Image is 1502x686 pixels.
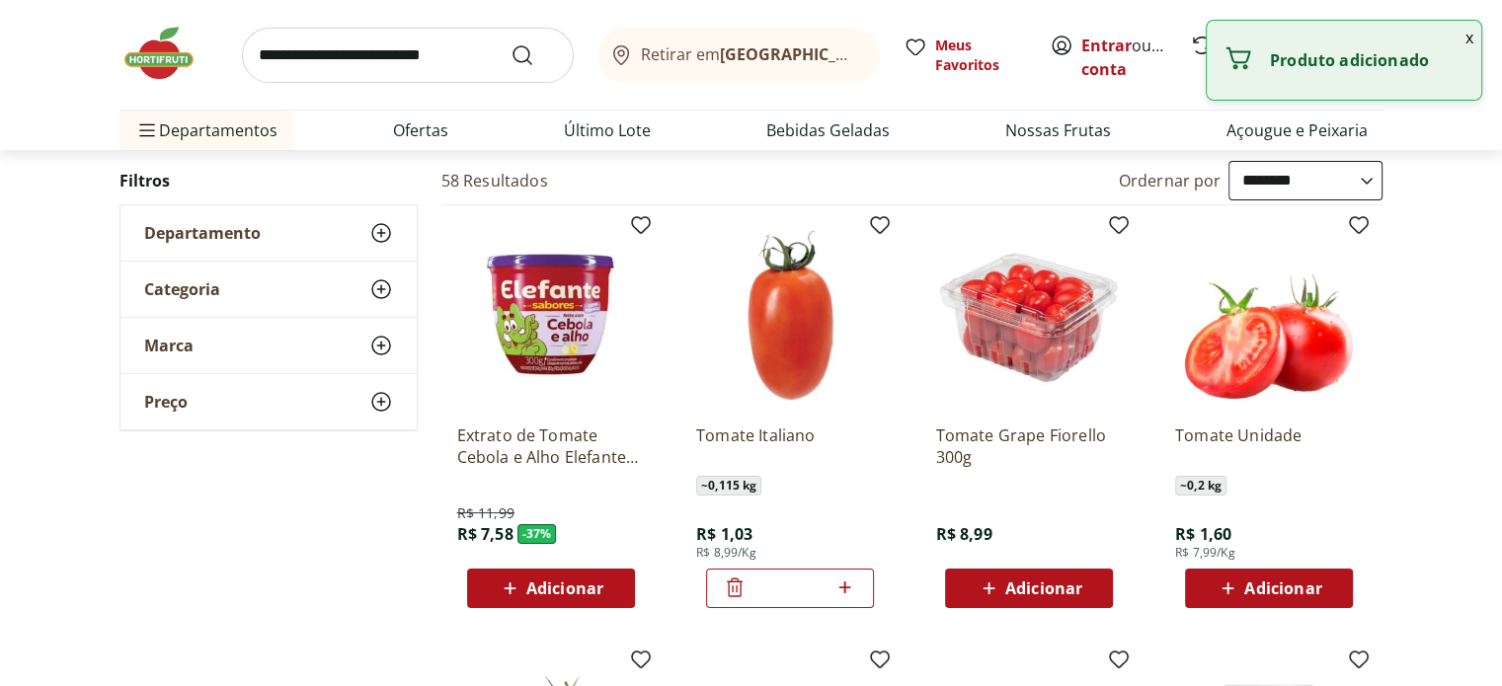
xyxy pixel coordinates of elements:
[120,318,417,373] button: Marca
[1270,50,1465,70] p: Produto adicionado
[1458,21,1481,54] button: Fechar notificação
[1081,35,1132,56] a: Entrar
[1175,221,1363,409] img: Tomate Unidade
[696,523,752,545] span: R$ 1,03
[1081,35,1190,80] a: Criar conta
[144,223,261,243] span: Departamento
[696,545,756,561] span: R$ 8,99/Kg
[457,424,645,468] a: Extrato de Tomate Cebola e Alho Elefante 300g
[1244,580,1321,596] span: Adicionar
[1005,580,1082,596] span: Adicionar
[935,424,1123,468] a: Tomate Grape Fiorello 300g
[935,523,991,545] span: R$ 8,99
[696,476,761,495] span: ~ 0,115 kg
[641,45,859,63] span: Retirar em
[135,107,277,154] span: Departamentos
[120,205,417,261] button: Departamento
[1175,476,1226,495] span: ~ 0,2 kg
[457,523,514,545] span: R$ 7,58
[135,107,159,154] button: Menu
[120,262,417,317] button: Categoria
[517,524,557,544] span: - 37 %
[467,569,635,608] button: Adicionar
[393,118,448,142] a: Ofertas
[144,336,194,355] span: Marca
[1119,170,1222,191] label: Ordernar por
[766,118,890,142] a: Bebidas Geladas
[935,221,1123,409] img: Tomate Grape Fiorello 300g
[597,28,880,83] button: Retirar em[GEOGRAPHIC_DATA]/[GEOGRAPHIC_DATA]
[696,221,884,409] img: Tomate Italiano
[1226,118,1368,142] a: Açougue e Peixaria
[1175,523,1231,545] span: R$ 1,60
[904,36,1026,75] a: Meus Favoritos
[935,36,1026,75] span: Meus Favoritos
[564,118,651,142] a: Último Lote
[696,424,884,468] a: Tomate Italiano
[1005,118,1111,142] a: Nossas Frutas
[119,24,218,83] img: Hortifruti
[119,161,418,200] h2: Filtros
[457,221,645,409] img: Extrato de Tomate Cebola e Alho Elefante 300g
[441,170,548,191] h2: 58 Resultados
[1081,34,1169,81] span: ou
[511,43,558,67] button: Submit Search
[1185,569,1353,608] button: Adicionar
[120,374,417,429] button: Preço
[1175,545,1235,561] span: R$ 7,99/Kg
[945,569,1113,608] button: Adicionar
[144,279,220,299] span: Categoria
[526,580,603,596] span: Adicionar
[457,503,514,523] span: R$ 11,99
[144,392,188,412] span: Preço
[242,28,574,83] input: search
[1175,424,1363,468] a: Tomate Unidade
[720,43,1053,65] b: [GEOGRAPHIC_DATA]/[GEOGRAPHIC_DATA]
